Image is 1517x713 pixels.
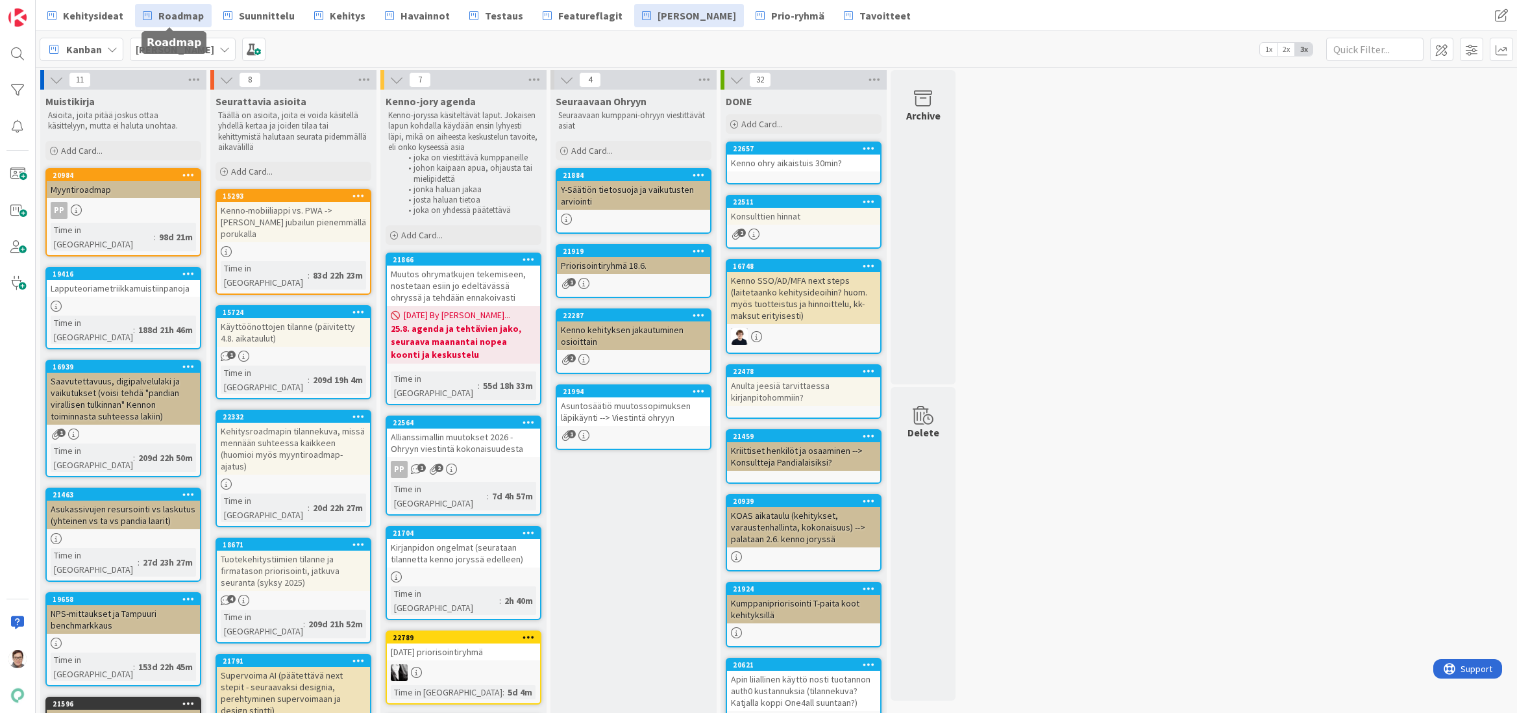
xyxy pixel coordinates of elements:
[45,168,201,256] a: 20984MyyntiroadmapPPTime in [GEOGRAPHIC_DATA]:98d 21m
[47,489,200,529] div: 21463Asukassivujen resursointi vs laskutus (yhteinen vs ta vs pandia laarit)
[733,584,880,594] div: 21924
[393,529,540,538] div: 21704
[45,488,201,582] a: 21463Asukassivujen resursointi vs laskutus (yhteinen vs ta vs pandia laarit)Time in [GEOGRAPHIC_D...
[401,205,539,216] li: joka on yhdessä päätettävä
[387,266,540,306] div: Muutos ohrymatkujen tekemiseen, nostetaan esiin jo edeltävässä ohryssä ja tehdään ennakoivasti
[227,595,236,603] span: 4
[387,632,540,644] div: 22789
[221,494,308,522] div: Time in [GEOGRAPHIC_DATA]
[47,698,200,710] div: 21596
[51,548,138,577] div: Time in [GEOGRAPHIC_DATA]
[391,482,487,510] div: Time in [GEOGRAPHIC_DATA]
[217,318,370,347] div: Käyttöönottojen tilanne (päivitetty 4.8. aikataulut)
[501,594,536,608] div: 2h 40m
[387,461,540,478] div: PP
[485,8,523,23] span: Testaus
[727,583,880,623] div: 21924Kumppanipriorisointi T-paita koot kehityksillä
[727,143,880,155] div: 22657
[53,595,200,604] div: 19658
[727,507,880,547] div: KOAS aikataulu (kehitykset, varaustenhallinta, kokonaisuus) --> palataan 2.6. kenno joryssä
[557,169,710,181] div: 21884
[563,247,710,256] div: 21919
[133,660,135,674] span: :
[733,144,880,153] div: 22657
[218,110,369,153] p: Täällä on asioita, joita ei voida käsitellä yhdellä kertaa ja joiden tilaa tai kehittymistä halut...
[51,223,154,251] div: Time in [GEOGRAPHIC_DATA]
[216,189,371,295] a: 15293Kenno-mobiiliappi vs. PWA -> [PERSON_NAME] jubailun pienemmällä porukallaTime in [GEOGRAPHIC...
[727,431,880,471] div: 21459Kriittiset henkilöt ja osaaminen --> Konsultteja Pandialaisiksi?
[502,685,504,699] span: :
[216,538,371,644] a: 18671Tuotekehitystiimien tilanne ja firmatason priorisointi, jatkuva seuranta (syksy 2025)Time in...
[733,197,880,206] div: 22511
[741,118,783,130] span: Add Card...
[47,181,200,198] div: Myyntiroadmap
[310,373,366,387] div: 209d 19h 4m
[158,8,204,23] span: Roadmap
[53,490,200,499] div: 21463
[499,594,501,608] span: :
[556,308,711,374] a: 22287Kenno kehityksen jakautuminen osioittain
[69,72,91,88] span: 11
[387,254,540,266] div: 21866
[239,8,295,23] span: Suunnittelu
[47,280,200,297] div: Lapputeoriametriikkamuistiinpanoja
[404,308,510,322] span: [DATE] By [PERSON_NAME]...
[727,328,880,345] div: MT
[47,268,200,280] div: 19416
[859,8,911,23] span: Tavoitteet
[217,539,370,591] div: 18671Tuotekehitystiimien tilanne ja firmatason priorisointi, jatkuva seuranta (syksy 2025)
[393,255,540,264] div: 21866
[47,268,200,297] div: 19416Lapputeoriametriikkamuistiinpanoja
[391,461,408,478] div: PP
[217,202,370,242] div: Kenno-mobiiliappi vs. PWA -> [PERSON_NAME] jubailun pienemmällä porukalla
[217,190,370,202] div: 15293
[1295,43,1313,56] span: 3x
[557,169,710,210] div: 21884Y-Säätiön tietosuoja ja vaikutusten arviointi
[557,181,710,210] div: Y-Säätiön tietosuoja ja vaikutusten arviointi
[726,95,752,108] span: DONE
[727,583,880,595] div: 21924
[223,192,370,201] div: 15293
[305,617,366,631] div: 209d 21h 52m
[133,451,135,465] span: :
[40,4,131,27] a: Kehitysideat
[727,671,880,711] div: Apin liiallinen käyttö nosti tuotannon auth0 kustannuksia (tilannekuva? Katjalla koppi One4all su...
[727,260,880,324] div: 16748Kenno SSO/AD/MFA next steps (laitetaanko kehitysideoihin? huom. myös tuotteistus ja hinnoitt...
[217,539,370,551] div: 18671
[51,444,133,472] div: Time in [GEOGRAPHIC_DATA]
[771,8,824,23] span: Prio-ryhmä
[401,195,539,205] li: josta haluan tietoa
[478,379,480,393] span: :
[733,367,880,376] div: 22478
[308,268,310,282] span: :
[558,8,623,23] span: Featureflagit
[557,321,710,350] div: Kenno kehityksen jakautuminen osioittain
[727,431,880,442] div: 21459
[836,4,919,27] a: Tavoitteet
[47,169,200,181] div: 20984
[749,72,771,88] span: 32
[567,354,576,362] span: 2
[489,489,536,503] div: 7d 4h 57m
[557,245,710,257] div: 21919
[733,262,880,271] div: 16748
[386,253,541,405] a: 21866Muutos ohrymatkujen tekemiseen, nostetaan esiin jo edeltävässä ohryssä ja tehdään ennakoivas...
[231,166,273,177] span: Add Card...
[387,417,540,429] div: 22564
[563,311,710,320] div: 22287
[156,230,196,244] div: 98d 21m
[558,110,709,132] p: Seuraavaan kumppani-ohryyn viestittävät asiat
[726,364,882,419] a: 22478Anulta jeesiä tarvittaessa kirjanpitohommiin?
[377,4,458,27] a: Havainnot
[57,429,66,437] span: 1
[216,4,302,27] a: Suunnittelu
[727,366,880,406] div: 22478Anulta jeesiä tarvittaessa kirjanpitohommiin?
[731,328,748,345] img: MT
[727,196,880,225] div: 22511Konsulttien hinnat
[387,644,540,660] div: [DATE] priorisointiryhmä
[136,43,214,56] b: [PERSON_NAME]
[387,429,540,457] div: Allianssimallin muutokset 2026 - Ohryyn viestintä kokonaisuudesta
[135,4,212,27] a: Roadmap
[504,685,536,699] div: 5d 4m
[391,371,478,400] div: Time in [GEOGRAPHIC_DATA]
